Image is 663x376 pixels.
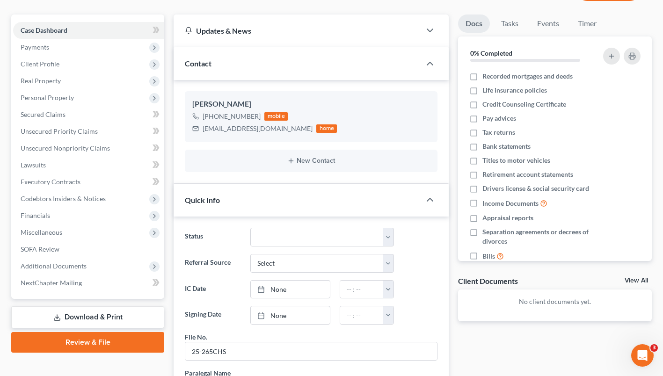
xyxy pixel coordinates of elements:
[13,123,164,140] a: Unsecured Priority Claims
[21,161,46,169] span: Lawsuits
[21,77,61,85] span: Real Property
[631,344,654,367] iframe: Intercom live chat
[21,211,50,219] span: Financials
[180,306,246,325] label: Signing Date
[625,277,648,284] a: View All
[21,279,82,287] span: NextChapter Mailing
[482,199,539,208] span: Income Documents
[192,157,430,165] button: New Contact
[203,124,313,133] div: [EMAIL_ADDRESS][DOMAIN_NAME]
[203,112,261,121] div: [PHONE_NUMBER]
[11,332,164,353] a: Review & File
[482,72,573,81] span: Recorded mortgages and deeds
[185,195,220,204] span: Quick Info
[340,281,384,298] input: -- : --
[530,14,567,33] a: Events
[482,142,531,151] span: Bank statements
[482,213,533,223] span: Appraisal reports
[21,110,66,118] span: Secured Claims
[570,14,604,33] a: Timer
[251,281,329,298] a: None
[482,170,573,179] span: Retirement account statements
[185,59,211,68] span: Contact
[482,156,550,165] span: Titles to motor vehicles
[13,106,164,123] a: Secured Claims
[21,245,59,253] span: SOFA Review
[494,14,526,33] a: Tasks
[180,280,246,299] label: IC Date
[21,94,74,101] span: Personal Property
[13,275,164,291] a: NextChapter Mailing
[251,306,329,324] a: None
[650,344,658,352] span: 3
[482,227,596,246] span: Separation agreements or decrees of divorces
[21,144,110,152] span: Unsecured Nonpriority Claims
[21,262,87,270] span: Additional Documents
[316,124,337,133] div: home
[13,22,164,39] a: Case Dashboard
[458,14,490,33] a: Docs
[482,128,515,137] span: Tax returns
[21,43,49,51] span: Payments
[180,254,246,273] label: Referral Source
[470,49,512,57] strong: 0% Completed
[21,195,106,202] span: Codebtors Insiders & Notices
[21,26,67,34] span: Case Dashboard
[185,332,207,342] div: File No.
[180,228,246,246] label: Status
[13,157,164,174] a: Lawsuits
[192,99,430,110] div: [PERSON_NAME]
[482,252,495,261] span: Bills
[482,100,566,109] span: Credit Counseling Certificate
[21,178,80,186] span: Executory Contracts
[185,26,409,36] div: Updates & News
[13,140,164,157] a: Unsecured Nonpriority Claims
[21,60,59,68] span: Client Profile
[11,306,164,328] a: Download & Print
[264,112,288,121] div: mobile
[21,228,62,236] span: Miscellaneous
[482,86,547,95] span: Life insurance policies
[185,342,437,360] input: --
[482,114,516,123] span: Pay advices
[13,241,164,258] a: SOFA Review
[458,276,518,286] div: Client Documents
[21,127,98,135] span: Unsecured Priority Claims
[340,306,384,324] input: -- : --
[466,297,644,306] p: No client documents yet.
[13,174,164,190] a: Executory Contracts
[482,184,589,193] span: Drivers license & social security card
